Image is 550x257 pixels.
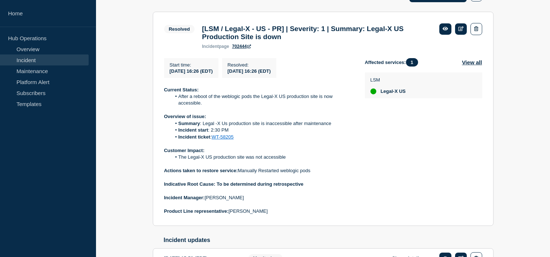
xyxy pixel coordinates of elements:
li: : Legal -X Us production site is inaccessible after maintenance [171,120,353,127]
p: Resolved : [228,62,271,68]
p: Manually Restarted weblogic pods [164,167,353,174]
li: : [171,134,353,140]
a: WT-58205 [212,134,234,140]
li: : 2:30 PM [171,127,353,133]
strong: Overview of issue: [164,114,206,119]
strong: Indicative Root Cause: To be determined during retrospective [164,181,303,187]
span: Legal-X US [381,88,406,94]
strong: Incident ticket [178,134,210,140]
button: View all [462,58,482,67]
p: Start time : [170,62,213,68]
p: [PERSON_NAME] [164,208,353,215]
span: incident [202,44,219,49]
h2: Incident updates [164,237,494,243]
span: [DATE] 16:26 (EDT) [170,68,213,74]
strong: Product Line representative: [164,208,229,214]
span: Affected services: [365,58,422,67]
p: LSM [370,77,406,83]
span: [DATE] 16:26 (EDT) [228,68,271,74]
p: page [202,44,229,49]
li: The Legal-X US production site was not accessible [171,154,353,160]
strong: Customer Impact: [164,148,205,153]
p: [PERSON_NAME] [164,194,353,201]
li: After a reboot of the weblogic pods the Legal-X US production site is now accessible. [171,93,353,107]
span: Resolved [164,25,195,33]
strong: Summary [178,121,200,126]
h3: [LSM / Legal-X - US - PR] | Severity: 1 | Summary: Legal-X US Production Site is down [202,25,432,41]
strong: Incident Manager: [164,195,205,200]
strong: Current Status: [164,87,199,92]
span: 1 [406,58,418,67]
div: up [370,88,376,94]
strong: Actions taken to restore service: [164,168,238,173]
a: 702444 [232,44,251,49]
strong: Incident start [178,127,208,133]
